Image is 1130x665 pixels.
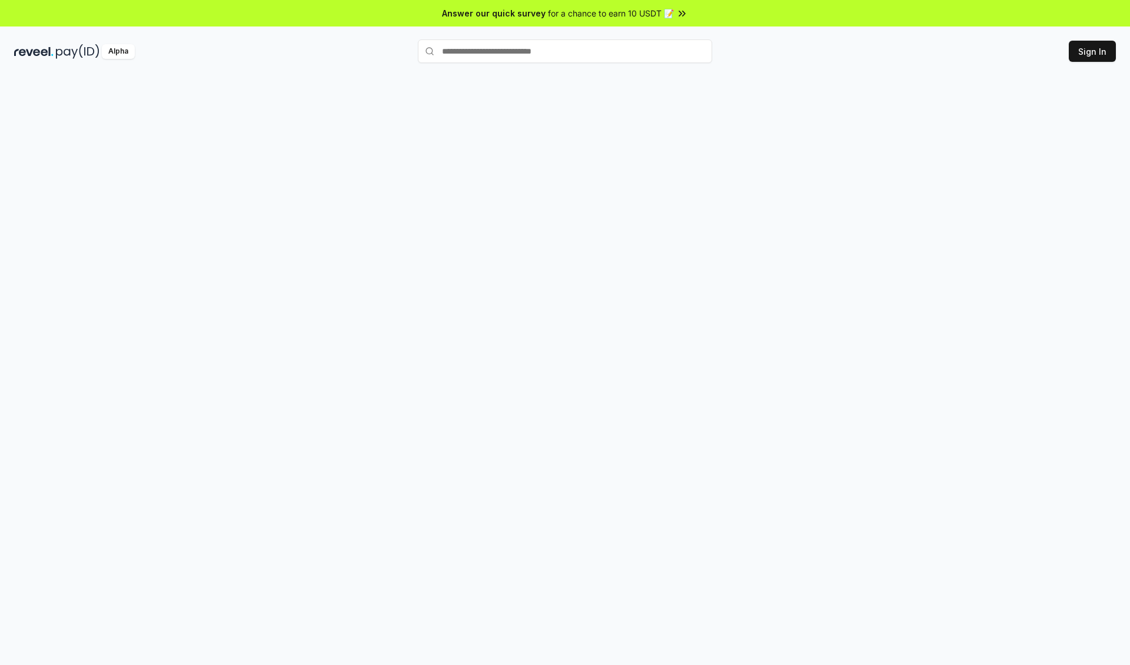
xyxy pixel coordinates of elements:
img: pay_id [56,44,99,59]
span: for a chance to earn 10 USDT 📝 [548,7,674,19]
button: Sign In [1069,41,1116,62]
div: Alpha [102,44,135,59]
img: reveel_dark [14,44,54,59]
span: Answer our quick survey [442,7,546,19]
